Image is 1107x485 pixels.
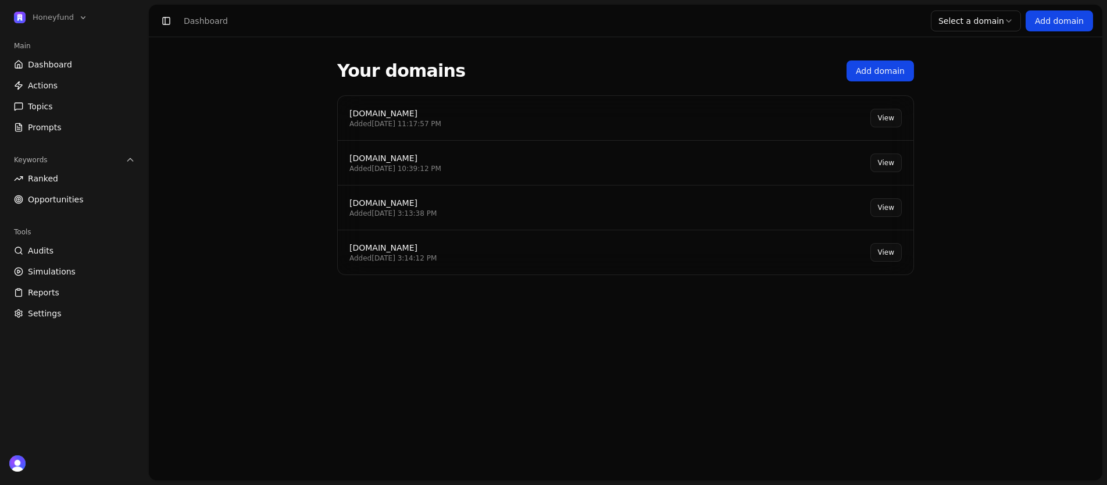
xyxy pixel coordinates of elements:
a: Reports [9,283,140,302]
div: [DOMAIN_NAME] [349,152,441,164]
a: View [870,109,902,127]
div: Added [DATE] 11:17:57 PM [349,119,441,129]
a: View [870,198,902,217]
img: 's logo [9,455,26,472]
div: Added [DATE] 3:13:38 PM [349,209,437,218]
a: Actions [9,76,140,95]
a: Audits [9,241,140,260]
img: Honeyfund [14,12,26,23]
a: Topics [9,97,140,116]
span: Actions [28,80,58,91]
a: View [870,154,902,172]
span: Reports [28,287,59,298]
a: Add domain [1026,10,1093,31]
span: Prompts [28,122,62,133]
span: Dashboard [28,59,72,70]
span: Simulations [28,266,76,277]
a: Ranked [9,169,140,188]
div: Tools [9,223,140,241]
a: Add domain [847,60,914,81]
span: Settings [28,308,61,319]
button: Open organization switcher [9,9,92,26]
a: Opportunities [9,190,140,209]
span: Audits [28,245,53,256]
h1: Your domains [337,60,465,81]
span: Ranked [28,173,58,184]
div: Dashboard [184,15,228,27]
a: Simulations [9,262,140,281]
a: Prompts [9,118,140,137]
a: Settings [9,304,140,323]
div: [DOMAIN_NAME] [349,108,441,119]
button: Keywords [9,151,140,169]
div: [DOMAIN_NAME] [349,197,437,209]
div: Added [DATE] 10:39:12 PM [349,164,441,173]
div: [DOMAIN_NAME] [349,242,437,254]
button: Open user button [9,455,26,472]
a: View [870,243,902,262]
div: Added [DATE] 3:14:12 PM [349,254,437,263]
span: Opportunities [28,194,84,205]
span: Honeyfund [33,12,74,23]
div: Main [9,37,140,55]
span: Topics [28,101,53,112]
a: Dashboard [9,55,140,74]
